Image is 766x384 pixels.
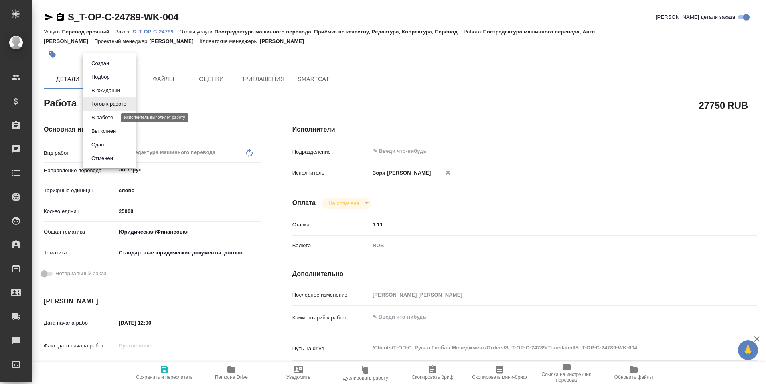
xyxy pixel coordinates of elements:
button: Выполнен [89,127,118,136]
button: Подбор [89,73,112,81]
button: Отменен [89,154,115,163]
button: В ожидании [89,86,122,95]
button: Создан [89,59,111,68]
button: Сдан [89,140,106,149]
button: Готов к работе [89,100,129,108]
button: В работе [89,113,115,122]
